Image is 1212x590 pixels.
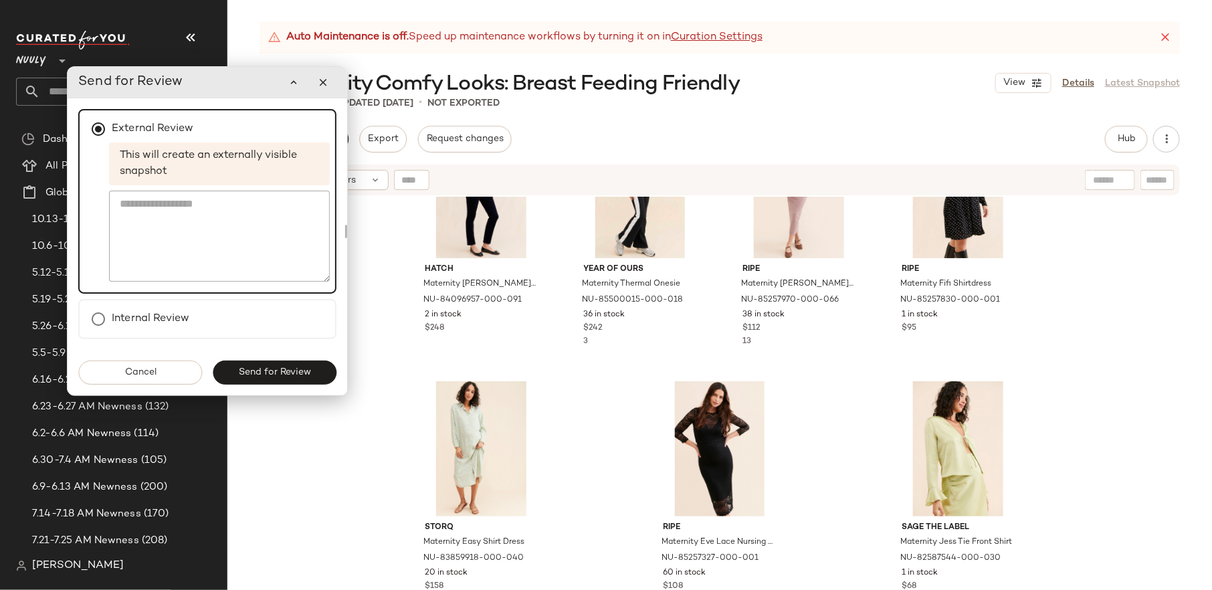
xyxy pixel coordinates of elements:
span: NU-84096957-000-091 [423,294,522,306]
span: (200) [138,480,168,495]
button: Hub [1105,126,1148,153]
span: NU-85257830-000-001 [900,294,1000,306]
button: View [995,73,1051,93]
span: Maternity Jess Tie Front Shirt [900,536,1012,549]
p: updated [DATE] [336,96,413,110]
span: 7.21-7.25 AM Newness [32,533,139,549]
span: 6.9-6.13 AM Newness [32,480,138,495]
span: 2 in stock [425,309,462,321]
span: (208) [139,533,168,549]
span: Request changes [426,134,504,144]
span: 60 in stock [664,567,706,579]
span: $242 [584,322,603,334]
span: [PERSON_NAME] [32,558,124,574]
span: 6.16-6.20 AM Newness [32,373,145,388]
span: All Products [45,159,105,174]
span: NU-85500015-000-018 [583,294,684,306]
span: View [1003,78,1025,88]
span: (105) [138,453,167,468]
span: 13 [742,337,751,346]
span: Storq [425,522,538,534]
span: ripe [664,522,777,534]
img: cfy_white_logo.C9jOOHJF.svg [16,31,130,50]
img: svg%3e [21,132,35,146]
span: 6.30-7.4 AM Newness [32,453,138,468]
span: 38 in stock [742,309,785,321]
button: Send for Review [213,361,336,385]
p: Not Exported [427,96,500,110]
a: Details [1062,76,1094,90]
span: (132) [142,399,169,415]
span: NU-83859918-000-040 [423,553,524,565]
span: Global Clipboards [45,185,133,201]
span: Hub [1117,134,1136,144]
span: 6.2-6.6 AM Newness [32,426,132,441]
span: (114) [132,426,159,441]
img: 85257327_001_b [653,381,787,516]
strong: Auto Maintenance is off. [286,29,409,45]
span: Maternity Comfy Looks: Breast Feeding Friendly [278,71,740,98]
span: 6.23-6.27 AM Newness [32,399,142,415]
span: 20 in stock [425,567,468,579]
span: Sage The Label [902,522,1015,534]
span: Nuuly [16,45,46,70]
span: 10.13-10.17 AM Newness [32,212,155,227]
span: Maternity [PERSON_NAME] Overalls [423,278,536,290]
span: 5.5-5.9 AM Newness [32,346,132,361]
span: 1 in stock [902,309,938,321]
span: 1 in stock [902,567,938,579]
span: 5.19-5.23 AM Newness [32,292,143,308]
img: svg%3e [16,561,27,571]
span: 3 [584,337,589,346]
span: Maternity Fifi Shirtdress [900,278,991,290]
span: 10.6-10.10 AM Newness [32,239,152,254]
span: (170) [141,506,169,522]
span: Maternity Thermal Onesie [583,278,681,290]
span: This will create an externally visible snapshot [109,142,330,185]
span: Dashboard [43,132,96,147]
img: 82587544_030_b4 [891,381,1025,516]
span: $95 [902,322,916,334]
span: Hatch [425,264,538,276]
span: Maternity [PERSON_NAME] Nursing Knit Dress [741,278,854,290]
span: Send for Review [238,367,311,378]
img: 83859918_040_b [414,381,548,516]
span: NU-82587544-000-030 [900,553,1001,565]
span: Maternity Eve Lace Nursing Dress [662,536,775,549]
span: NU-85257970-000-066 [741,294,839,306]
span: NU-85257327-000-001 [662,553,759,565]
div: Speed up maintenance workflows by turning it on in [268,29,763,45]
span: $112 [742,322,761,334]
button: Export [359,126,407,153]
span: • [419,95,422,111]
a: Curation Settings [671,29,763,45]
span: $248 [425,322,444,334]
span: ripe [902,264,1015,276]
span: Export [367,134,399,144]
span: 5.26-6.1 AM Newness [32,319,138,334]
span: 5.12-5.16 AM Newness [32,266,142,281]
span: Year Of Ours [584,264,697,276]
span: 7.14-7.18 AM Newness [32,506,141,522]
span: 36 in stock [584,309,625,321]
button: Request changes [418,126,512,153]
span: Maternity Easy Shirt Dress [423,536,524,549]
span: ripe [742,264,855,276]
